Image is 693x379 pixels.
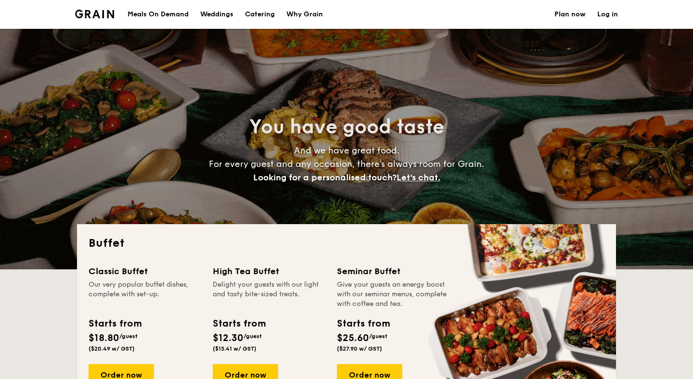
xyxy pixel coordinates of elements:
[89,316,141,331] div: Starts from
[213,345,257,352] span: ($13.41 w/ GST)
[89,280,201,309] div: Our very popular buffet dishes, complete with set-up.
[119,333,138,340] span: /guest
[89,332,119,344] span: $18.80
[397,172,440,183] span: Let's chat.
[75,10,114,18] img: Grain
[337,345,382,352] span: ($27.90 w/ GST)
[213,316,265,331] div: Starts from
[75,10,114,18] a: Logotype
[89,265,201,278] div: Classic Buffet
[213,280,325,309] div: Delight your guests with our light and tasty bite-sized treats.
[337,316,389,331] div: Starts from
[337,332,369,344] span: $25.60
[213,265,325,278] div: High Tea Buffet
[337,265,449,278] div: Seminar Buffet
[89,236,604,251] h2: Buffet
[369,333,387,340] span: /guest
[244,333,262,340] span: /guest
[337,280,449,309] div: Give your guests an energy boost with our seminar menus, complete with coffee and tea.
[253,172,397,183] span: Looking for a personalised touch?
[209,145,484,183] span: And we have great food. For every guest and any occasion, there’s always room for Grain.
[249,115,444,139] span: You have good taste
[89,345,135,352] span: ($20.49 w/ GST)
[213,332,244,344] span: $12.30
